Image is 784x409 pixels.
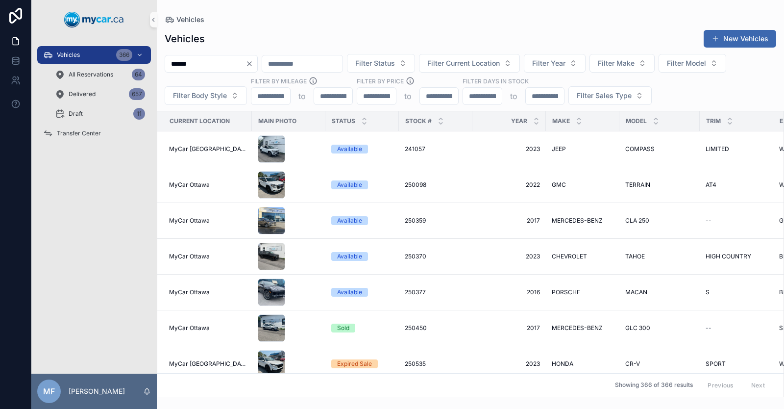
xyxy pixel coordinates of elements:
a: 2023 [478,253,540,260]
a: GLC 300 [625,324,694,332]
a: CR-V [625,360,694,368]
a: 2017 [478,324,540,332]
a: -- [706,217,767,225]
a: HONDA [552,360,613,368]
span: 250370 [405,253,426,260]
a: MyCar Ottawa [169,324,246,332]
span: S [706,288,710,296]
div: Available [337,288,362,297]
a: MERCEDES-BENZ [552,217,613,225]
span: CHEVROLET [552,253,587,260]
a: Vehicles [165,15,204,25]
span: CR-V [625,360,640,368]
a: 250098 [405,181,466,189]
a: 2023 [478,145,540,153]
img: App logo [64,12,124,27]
span: Showing 366 of 366 results [615,382,693,389]
a: Draft11 [49,105,151,123]
button: Clear [245,60,257,68]
button: Select Button [524,54,586,73]
span: TAHOE [625,253,645,260]
span: MACAN [625,288,647,296]
span: 250359 [405,217,426,225]
button: Select Button [589,54,655,73]
a: MERCEDES-BENZ [552,324,613,332]
span: Filter Year [532,58,565,68]
div: Available [337,216,362,225]
a: Available [331,216,393,225]
a: Available [331,180,393,189]
p: to [404,90,412,102]
a: AT4 [706,181,767,189]
p: to [298,90,306,102]
span: Vehicles [176,15,204,25]
a: HIGH COUNTRY [706,253,767,260]
a: Sold [331,324,393,332]
span: All Reservations [69,71,113,78]
span: MyCar Ottawa [169,324,210,332]
span: 250377 [405,288,426,296]
span: Filter Status [355,58,395,68]
span: Main Photo [258,117,296,125]
a: MyCar Ottawa [169,217,246,225]
a: 2023 [478,360,540,368]
span: MyCar Ottawa [169,253,210,260]
span: SPORT [706,360,726,368]
span: Make [552,117,570,125]
span: Draft [69,110,83,118]
span: 250535 [405,360,426,368]
a: 250377 [405,288,466,296]
a: All Reservations64 [49,66,151,83]
a: MACAN [625,288,694,296]
a: Delivered657 [49,85,151,103]
span: 2016 [478,288,540,296]
a: Expired Sale [331,359,393,368]
button: Select Button [347,54,415,73]
a: TERRAIN [625,181,694,189]
span: Filter Body Style [173,91,227,101]
a: MyCar Ottawa [169,253,246,260]
span: MF [43,385,55,397]
span: MyCar Ottawa [169,181,210,189]
label: FILTER BY PRICE [357,77,404,85]
div: scrollable content [31,39,157,155]
button: Select Button [659,54,726,73]
a: GMC [552,181,613,189]
a: SPORT [706,360,767,368]
span: Model [626,117,647,125]
a: CLA 250 [625,217,694,225]
h1: Vehicles [165,32,205,46]
button: New Vehicles [704,30,776,48]
a: CHEVROLET [552,253,613,260]
span: Year [511,117,527,125]
a: LIMITED [706,145,767,153]
a: MyCar [GEOGRAPHIC_DATA] [169,145,246,153]
div: 657 [129,88,145,100]
div: Expired Sale [337,359,372,368]
span: MyCar [GEOGRAPHIC_DATA] [169,360,246,368]
span: MERCEDES-BENZ [552,217,603,225]
span: HIGH COUNTRY [706,253,751,260]
a: 241057 [405,145,466,153]
span: Vehicles [57,51,80,59]
span: AT4 [706,181,716,189]
span: GMC [552,181,566,189]
span: Delivered [69,90,96,98]
span: PORSCHE [552,288,580,296]
a: 250535 [405,360,466,368]
a: -- [706,324,767,332]
span: -- [706,324,711,332]
span: Filter Sales Type [577,91,632,101]
a: JEEP [552,145,613,153]
a: 2017 [478,217,540,225]
a: MyCar Ottawa [169,288,246,296]
span: 241057 [405,145,425,153]
span: Stock # [405,117,432,125]
div: 64 [132,69,145,80]
a: Transfer Center [37,125,151,142]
